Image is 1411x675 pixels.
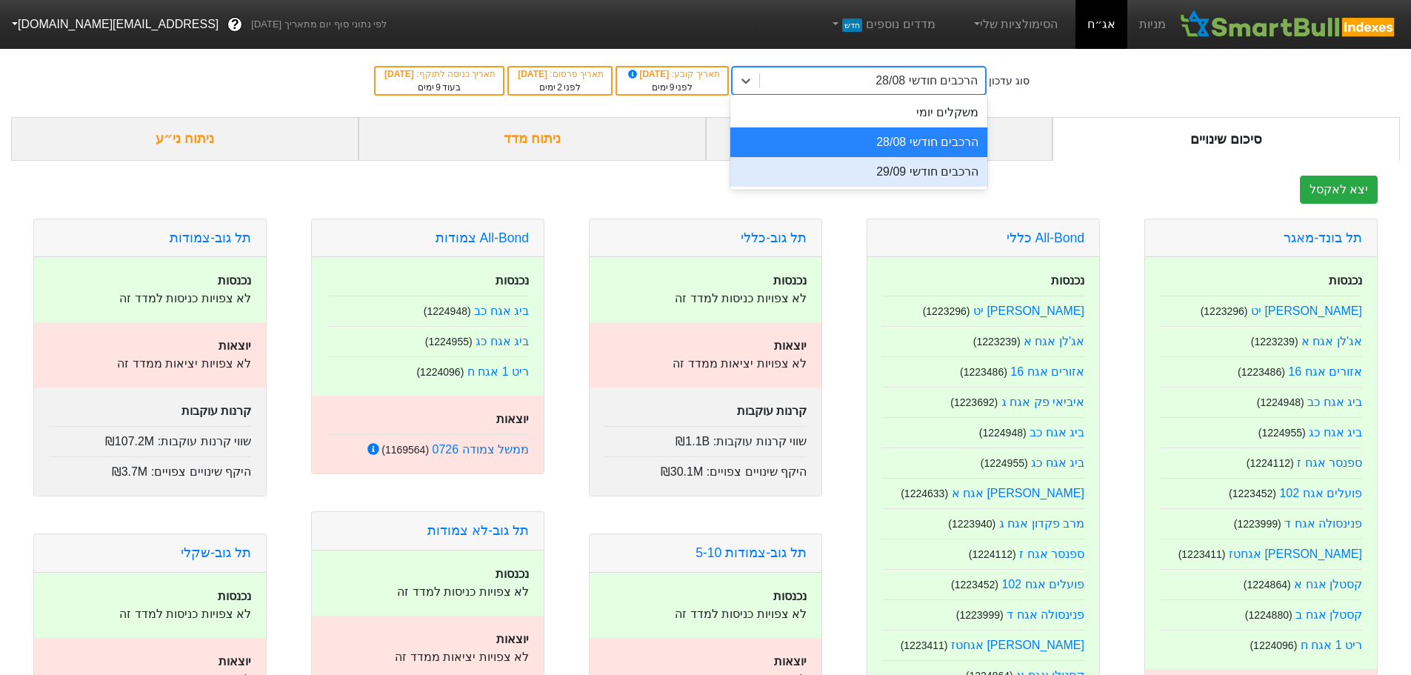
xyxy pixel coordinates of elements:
[824,10,941,39] a: מדדים נוספיםחדש
[251,17,387,32] span: לפי נתוני סוף יום מתאריך [DATE]
[626,69,672,79] span: [DATE]
[1301,639,1362,651] a: ריט 1 אגח ח
[956,609,1004,621] small: ( 1223999 )
[49,290,251,307] p: לא צפויות כניסות למדד זה
[218,274,251,287] strong: נכנסות
[381,444,429,456] small: ( 1169564 )
[1251,305,1362,317] a: [PERSON_NAME] יט
[604,426,807,450] div: שווי קרנות עוקבות :
[965,10,1064,39] a: הסימולציות שלי
[1301,335,1362,348] a: אג'לן אגח א
[1294,578,1362,591] a: קסטלן אגח א
[604,355,807,373] p: לא צפויות יציאות ממדד זה
[661,465,703,478] span: ₪30.1M
[416,366,464,378] small: ( 1224096 )
[518,69,550,79] span: [DATE]
[773,274,807,287] strong: נכנסות
[327,583,529,601] p: לא צפויות כניסות למדד זה
[433,443,529,456] a: ממשל צמודה 0726
[496,274,529,287] strong: נכנסות
[981,457,1028,469] small: ( 1224955 )
[1001,396,1084,408] a: איביאי פק אגח ג
[170,230,251,245] a: תל גוב-צמודות
[1007,608,1084,621] a: פנינסולה אגח ד
[219,339,251,352] strong: יוצאות
[1284,230,1362,245] a: תל בונד-מאגר
[1309,426,1362,439] a: ביג אגח כג
[383,81,496,94] div: בעוד ימים
[425,336,473,348] small: ( 1224955 )
[1024,335,1084,348] a: אג'לן אגח א
[604,605,807,623] p: לא צפויות כניסות למדד זה
[516,67,604,81] div: תאריך פרסום :
[1007,230,1084,245] a: All-Bond כללי
[624,67,720,81] div: תאריך קובע :
[112,465,148,478] span: ₪3.7M
[49,355,251,373] p: לא צפויות יציאות ממדד זה
[11,117,358,161] div: ניתוח ני״ע
[1284,517,1362,530] a: פנינסולה אגח ד
[604,456,807,481] div: היקף שינויים צפויים :
[1329,274,1362,287] strong: נכנסות
[496,568,529,580] strong: נכנסות
[49,456,251,481] div: היקף שינויים צפויים :
[496,633,529,645] strong: יוצאות
[1229,548,1362,560] a: [PERSON_NAME] אגחטז
[741,230,807,245] a: תל גוב-כללי
[1307,396,1362,408] a: ביג אגח כב
[358,117,706,161] div: ניתוח מדד
[951,639,1084,651] a: [PERSON_NAME] אגחטז
[49,605,251,623] p: לא צפויות כניסות למדד זה
[730,98,987,127] div: משקלים יומי
[474,305,529,317] a: ביג אגח כב
[181,545,251,560] a: תל גוב-שקלי
[1297,456,1362,469] a: ספנסר אגח ז
[1019,548,1084,560] a: ספנסר אגח ז
[1030,426,1084,439] a: ביג אגח כב
[999,517,1084,530] a: מרב פקדון אגח ג
[706,117,1053,161] div: ביקושים והיצעים צפויים
[1251,336,1298,348] small: ( 1223239 )
[1178,10,1399,39] img: SmartBull
[231,15,239,35] span: ?
[951,579,998,591] small: ( 1223452 )
[49,426,251,450] div: שווי קרנות עוקבות :
[923,305,970,317] small: ( 1223296 )
[979,427,1027,439] small: ( 1224948 )
[1010,365,1084,378] a: אזורים אגח 16
[1258,427,1306,439] small: ( 1224955 )
[1051,274,1084,287] strong: נכנסות
[950,396,998,408] small: ( 1223692 )
[467,365,529,378] a: ריט 1 אגח ח
[730,157,987,187] div: הרכבים חודשי 29/09
[737,405,807,417] strong: קרנות עוקבות
[773,590,807,602] strong: נכנסות
[952,487,1085,499] a: [PERSON_NAME] אגח א
[1257,396,1304,408] small: ( 1224948 )
[1234,518,1281,530] small: ( 1223999 )
[969,548,1016,560] small: ( 1224112 )
[327,648,529,666] p: לא צפויות יציאות ממדד זה
[730,127,987,157] div: הרכבים חודשי 28/08
[1247,457,1294,469] small: ( 1224112 )
[496,413,529,425] strong: יוצאות
[436,82,441,93] span: 9
[1300,176,1378,204] button: יצא לאקסל
[774,655,807,668] strong: יוצאות
[383,67,496,81] div: תאריך כניסה לתוקף :
[1053,117,1400,161] div: סיכום שינויים
[1244,579,1291,591] small: ( 1224864 )
[424,305,471,317] small: ( 1224948 )
[1031,456,1084,469] a: ביג אגח כג
[696,545,807,560] a: תל גוב-צמודות 5-10
[973,305,1084,317] a: [PERSON_NAME] יט
[516,81,604,94] div: לפני ימים
[105,435,154,448] span: ₪107.2M
[948,518,995,530] small: ( 1223940 )
[842,19,862,32] span: חדש
[1245,609,1292,621] small: ( 1224880 )
[427,523,529,538] a: תל גוב-לא צמודות
[1201,305,1248,317] small: ( 1223296 )
[1001,578,1084,591] a: פועלים אגח 102
[1229,488,1276,499] small: ( 1223452 )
